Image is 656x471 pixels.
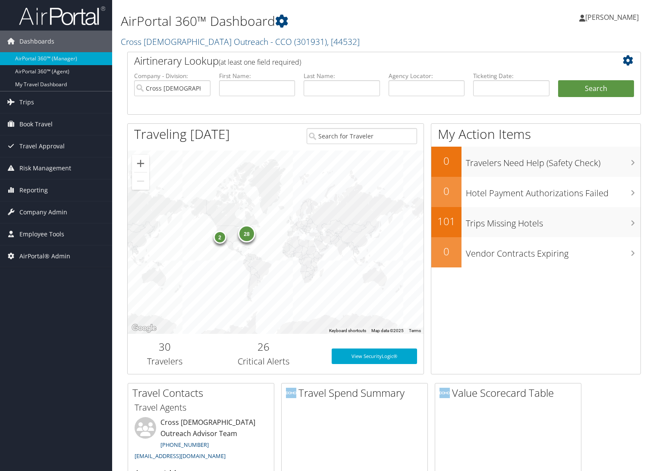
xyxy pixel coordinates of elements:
h3: Vendor Contracts Expiring [466,243,641,260]
a: 0Travelers Need Help (Safety Check) [431,147,641,177]
span: Trips [19,91,34,113]
h2: Travel Spend Summary [286,386,427,400]
h3: Trips Missing Hotels [466,213,641,229]
img: domo-logo.png [439,388,450,398]
div: 2 [213,231,226,244]
span: Risk Management [19,157,71,179]
label: Ticketing Date: [473,72,549,80]
span: Dashboards [19,31,54,52]
label: Agency Locator: [389,72,465,80]
h1: My Action Items [431,125,641,143]
a: 0Hotel Payment Authorizations Failed [431,177,641,207]
button: Search [558,80,634,97]
h3: Travelers [134,355,195,367]
h3: Hotel Payment Authorizations Failed [466,183,641,199]
span: (at least one field required) [219,57,301,67]
span: Reporting [19,179,48,201]
a: Cross [DEMOGRAPHIC_DATA] Outreach - CCO [121,36,360,47]
a: View SecurityLogic® [332,349,417,364]
label: First Name: [219,72,295,80]
a: 101Trips Missing Hotels [431,207,641,237]
div: 28 [238,225,255,242]
input: Search for Traveler [307,128,417,144]
h2: 0 [431,244,461,259]
h2: 26 [208,339,319,354]
h1: Traveling [DATE] [134,125,230,143]
button: Zoom out [132,173,149,190]
span: Employee Tools [19,223,64,245]
a: [PHONE_NUMBER] [160,441,209,449]
a: Open this area in Google Maps (opens a new window) [130,323,158,334]
span: ( 301931 ) [294,36,327,47]
h2: Value Scorecard Table [439,386,581,400]
h2: 101 [431,214,461,229]
span: Map data ©2025 [371,328,404,333]
h3: Travelers Need Help (Safety Check) [466,153,641,169]
span: [PERSON_NAME] [585,13,639,22]
a: Terms (opens in new tab) [409,328,421,333]
a: [EMAIL_ADDRESS][DOMAIN_NAME] [135,452,226,460]
h3: Travel Agents [135,402,267,414]
h2: 30 [134,339,195,354]
li: Cross [DEMOGRAPHIC_DATA] Outreach Advisor Team [130,417,272,463]
h2: 0 [431,184,461,198]
button: Keyboard shortcuts [329,328,366,334]
span: Travel Approval [19,135,65,157]
h2: Travel Contacts [132,386,274,400]
button: Zoom in [132,155,149,172]
img: Google [130,323,158,334]
span: Book Travel [19,113,53,135]
span: , [ 44532 ] [327,36,360,47]
img: airportal-logo.png [19,6,105,26]
h2: 0 [431,154,461,168]
span: Company Admin [19,201,67,223]
h2: Airtinerary Lookup [134,53,591,68]
h3: Critical Alerts [208,355,319,367]
img: domo-logo.png [286,388,296,398]
a: 0Vendor Contracts Expiring [431,237,641,267]
span: AirPortal® Admin [19,245,70,267]
h1: AirPortal 360™ Dashboard [121,12,472,30]
a: [PERSON_NAME] [579,4,647,30]
label: Company - Division: [134,72,210,80]
label: Last Name: [304,72,380,80]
